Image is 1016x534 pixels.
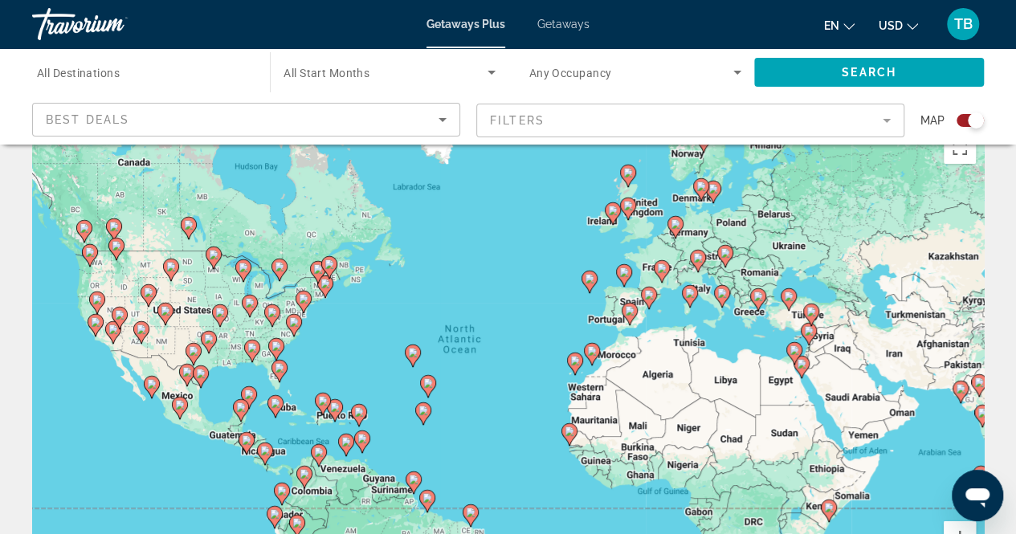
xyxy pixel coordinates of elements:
button: Filter [476,103,904,138]
a: Travorium [32,3,193,45]
button: Change language [824,14,855,37]
span: All Destinations [37,67,120,79]
a: Getaways [537,18,590,31]
mat-select: Sort by [46,110,447,129]
button: Toggle fullscreen view [944,132,976,164]
span: Search [842,66,896,79]
span: en [824,19,839,32]
span: Any Occupancy [529,67,612,79]
iframe: Button to launch messaging window [952,470,1003,521]
button: User Menu [942,7,984,41]
span: All Start Months [284,67,369,79]
span: TB [954,16,973,32]
span: Best Deals [46,113,129,126]
span: Map [920,109,945,132]
button: Change currency [879,14,918,37]
a: Getaways Plus [426,18,505,31]
button: Search [754,58,984,87]
span: USD [879,19,903,32]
